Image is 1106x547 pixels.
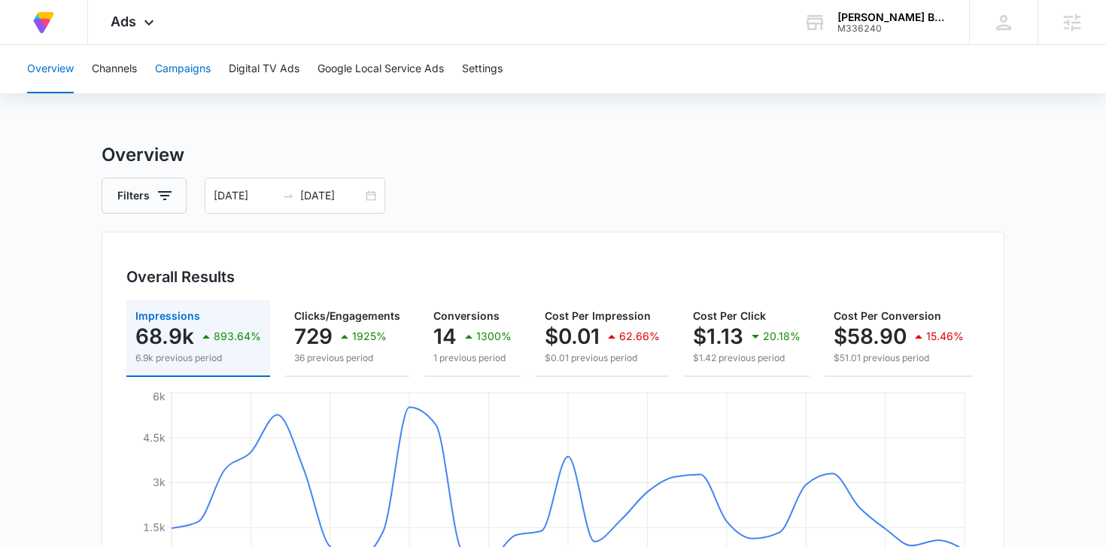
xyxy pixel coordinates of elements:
button: Channels [92,45,137,93]
p: 36 previous period [294,351,400,365]
div: account id [837,23,947,34]
p: 1300% [476,331,512,342]
input: End date [300,187,363,204]
h3: Overall Results [126,266,235,288]
span: swap-right [282,190,294,202]
img: tab_keywords_by_traffic_grey.svg [150,87,162,99]
button: Overview [27,45,74,93]
span: Impressions [135,309,200,322]
span: to [282,190,294,202]
div: v 4.0.25 [42,24,74,36]
img: tab_domain_overview_orange.svg [41,87,53,99]
button: Filters [102,178,187,214]
button: Digital TV Ads [229,45,299,93]
p: 893.64% [214,331,261,342]
span: Cost Per Conversion [834,309,941,322]
p: 1 previous period [433,351,512,365]
p: 1925% [352,331,387,342]
p: 6.9k previous period [135,351,261,365]
p: 62.66% [619,331,660,342]
div: Keywords by Traffic [166,89,254,99]
span: Conversions [433,309,500,322]
button: Google Local Service Ads [318,45,444,93]
span: Cost Per Impression [545,309,651,322]
p: $51.01 previous period [834,351,964,365]
p: $1.13 [693,324,743,348]
p: 68.9k [135,324,194,348]
tspan: 6k [153,390,166,403]
p: $0.01 previous period [545,351,660,365]
span: Clicks/Engagements [294,309,400,322]
div: Domain: [DOMAIN_NAME] [39,39,166,51]
p: $1.42 previous period [693,351,801,365]
span: Ads [111,14,136,29]
p: $0.01 [545,324,600,348]
img: website_grey.svg [24,39,36,51]
tspan: 3k [153,476,166,488]
tspan: 1.5k [143,521,166,533]
img: Volusion [30,9,57,36]
div: account name [837,11,947,23]
div: Domain Overview [57,89,135,99]
p: 20.18% [763,331,801,342]
tspan: 4.5k [143,431,166,444]
p: 729 [294,324,333,348]
button: Campaigns [155,45,211,93]
input: Start date [214,187,276,204]
span: Cost Per Click [693,309,766,322]
p: $58.90 [834,324,907,348]
p: 14 [433,324,457,348]
h3: Overview [102,141,1004,169]
button: Settings [462,45,503,93]
p: 15.46% [926,331,964,342]
img: logo_orange.svg [24,24,36,36]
